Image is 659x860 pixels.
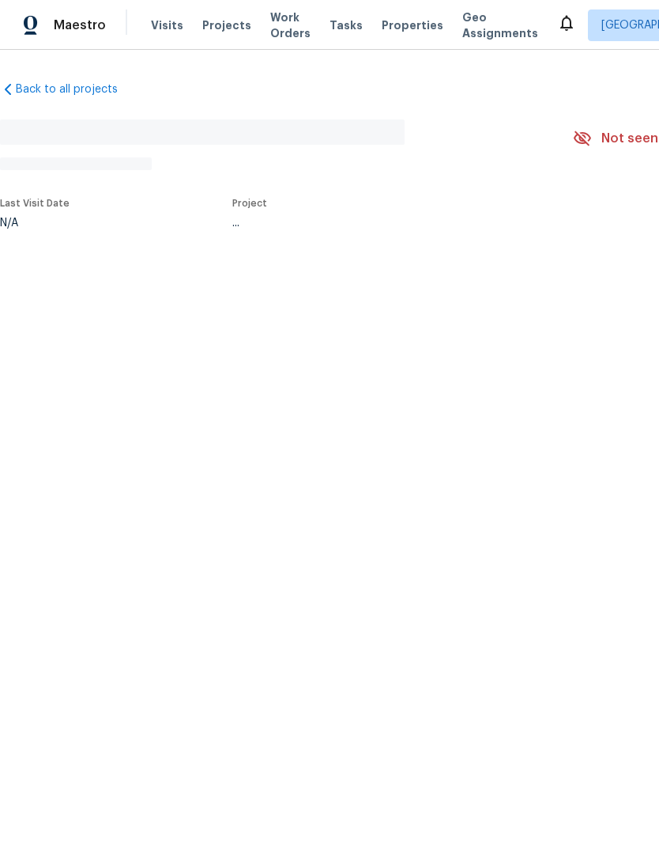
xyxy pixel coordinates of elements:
[270,9,311,41] span: Work Orders
[232,199,267,208] span: Project
[382,17,443,33] span: Properties
[151,17,183,33] span: Visits
[232,218,536,229] div: ...
[54,17,106,33] span: Maestro
[202,17,251,33] span: Projects
[462,9,538,41] span: Geo Assignments
[329,20,363,31] span: Tasks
